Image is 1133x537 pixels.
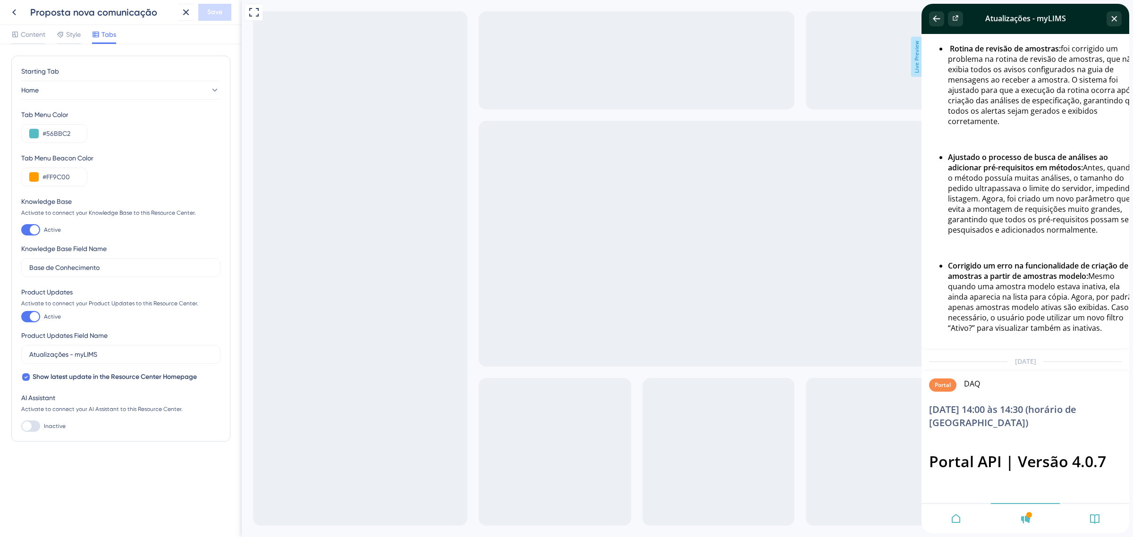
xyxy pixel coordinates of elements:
[21,81,220,100] button: Home
[78,112,104,123] span: #81639
[31,6,38,8] div: 3
[29,262,212,273] input: Knowledge Base
[8,497,22,513] span: 🔧
[26,267,219,329] span: Mesmo quando uma amostra modelo estava inativa, ela ainda aparecia na lista para cópia. Agora, po...
[176,221,202,231] span: #82793
[8,447,185,468] strong: Portal API | Versão 4.0.7
[26,159,221,231] span: Antes, quando o método possuía muitas análises, o tamanho do pedido ultrapassava o limite do serv...
[26,40,221,123] span: foi corrigido um problema na rotina de revisão de amostras, que não exibia todos os avisos config...
[66,29,81,40] span: Style
[42,375,59,388] div: DAQ
[21,286,220,298] div: Product Updates
[185,8,200,23] div: close resource center
[44,226,61,234] span: Active
[21,29,45,40] span: Content
[21,392,220,403] div: AI Assistant
[30,6,174,19] div: Proposta nova comunicação
[33,371,197,383] span: Show latest update in the Resource Center Homepage
[21,209,220,217] div: Activate to connect your Knowledge Base to this Resource Center.
[44,313,61,320] span: Active
[180,319,206,329] span: #82913
[26,257,209,277] strong: Corrigido um erro na funcionalidade de criação de amostras a partir de amostras modelo:
[28,40,139,50] strong: Rotina de revisão de amostras:
[669,37,681,77] span: Live Preview
[21,152,220,164] div: Tab Menu Beacon Color
[21,109,220,120] div: Tab Menu Color
[22,497,77,513] strong: Correções
[8,8,23,23] div: back to header
[44,422,66,430] span: Inactive
[21,300,220,307] div: Activate to connect your Product Updates to this Resource Center.
[8,375,35,388] div: Portal
[21,66,59,77] span: Starting Tab
[8,399,200,426] div: [DATE] 14:00 às 14:30 (horário de [GEOGRAPHIC_DATA])
[21,84,39,96] span: Home
[198,4,231,21] button: Save
[21,405,220,413] div: Activate to connect your AI Assistant to this Resource Center.
[207,7,222,18] span: Save
[64,8,144,22] span: Atualizações - myLIMS
[101,29,116,40] span: Tabs
[29,349,212,360] input: Product Updates
[21,330,108,341] div: Product Updates Field Name
[90,352,118,363] span: [DATE]
[21,243,107,254] div: Knowledge Base Field Name
[21,196,220,207] div: Knowledge Base
[26,148,188,169] strong: Ajustado o processo de busca de análises ao adicionar pré-requisitos em métodos:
